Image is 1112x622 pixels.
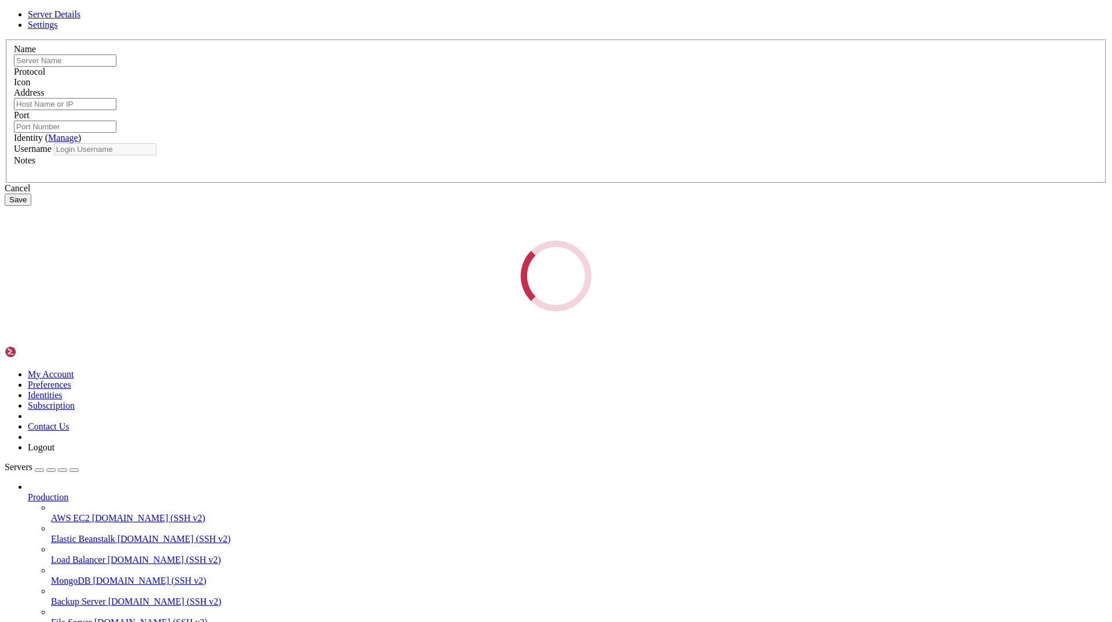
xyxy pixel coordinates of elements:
[45,133,81,143] span: ( )
[51,576,1107,586] a: MongoDB [DOMAIN_NAME] (SSH v2)
[108,555,221,565] span: [DOMAIN_NAME] (SSH v2)
[5,346,71,358] img: Shellngn
[14,110,30,120] label: Port
[51,586,1107,607] li: Backup Server [DOMAIN_NAME] (SSH v2)
[14,67,45,77] label: Protocol
[51,555,105,565] span: Load Balancer
[14,77,30,87] label: Icon
[14,54,116,67] input: Server Name
[14,121,116,133] input: Port Number
[51,513,1107,523] a: AWS EC2 [DOMAIN_NAME] (SSH v2)
[51,596,1107,607] a: Backup Server [DOMAIN_NAME] (SSH v2)
[92,513,206,523] span: [DOMAIN_NAME] (SSH v2)
[28,421,69,431] a: Contact Us
[93,576,206,585] span: [DOMAIN_NAME] (SSH v2)
[28,492,1107,503] a: Production
[28,401,75,410] a: Subscription
[51,523,1107,544] li: Elastic Beanstalk [DOMAIN_NAME] (SSH v2)
[28,369,74,379] a: My Account
[118,534,231,544] span: [DOMAIN_NAME] (SSH v2)
[51,503,1107,523] li: AWS EC2 [DOMAIN_NAME] (SSH v2)
[28,20,58,30] a: Settings
[51,596,106,606] span: Backup Server
[28,9,81,19] a: Server Details
[108,596,222,606] span: [DOMAIN_NAME] (SSH v2)
[51,544,1107,565] li: Load Balancer [DOMAIN_NAME] (SSH v2)
[28,492,68,502] span: Production
[5,462,32,472] span: Servers
[51,534,115,544] span: Elastic Beanstalk
[509,228,603,323] div: Loading...
[5,462,79,472] a: Servers
[54,143,156,155] input: Login Username
[14,155,35,165] label: Notes
[28,390,63,400] a: Identities
[5,194,31,206] button: Save
[28,442,54,452] a: Logout
[51,576,90,585] span: MongoDB
[5,183,1107,194] div: Cancel
[14,133,81,143] label: Identity
[48,133,78,143] a: Manage
[14,44,36,54] label: Name
[51,565,1107,586] li: MongoDB [DOMAIN_NAME] (SSH v2)
[14,88,44,97] label: Address
[14,98,116,110] input: Host Name or IP
[51,513,90,523] span: AWS EC2
[51,555,1107,565] a: Load Balancer [DOMAIN_NAME] (SSH v2)
[14,144,52,154] label: Username
[51,534,1107,544] a: Elastic Beanstalk [DOMAIN_NAME] (SSH v2)
[28,380,71,390] a: Preferences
